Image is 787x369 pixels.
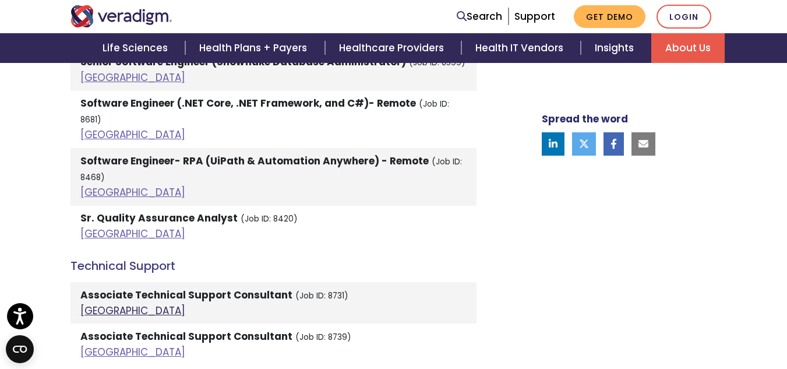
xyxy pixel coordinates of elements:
a: Health Plans + Payers [185,33,324,63]
a: Support [514,9,555,23]
small: (Job ID: 8739) [295,332,351,343]
a: [GEOGRAPHIC_DATA] [80,185,185,199]
small: (Job ID: 8599) [409,57,465,68]
strong: Senior Software Engineer (Snowflake Database Administrator) [80,55,406,69]
a: About Us [651,33,725,63]
strong: Associate Technical Support Consultant [80,288,292,302]
a: Health IT Vendors [461,33,581,63]
a: Healthcare Providers [325,33,461,63]
a: Search [457,9,502,24]
img: Veradigm logo [70,5,172,27]
h4: Technical Support [70,259,477,273]
small: (Job ID: 8731) [295,290,348,301]
small: (Job ID: 8420) [241,213,298,224]
strong: Spread the word [542,112,628,126]
strong: Associate Technical Support Consultant [80,329,292,343]
button: Open CMP widget [6,335,34,363]
a: [GEOGRAPHIC_DATA] [80,304,185,318]
a: Get Demo [574,5,645,28]
strong: Sr. Quality Assurance Analyst [80,211,238,225]
strong: Software Engineer- RPA (UiPath & Automation Anywhere) - Remote [80,154,429,168]
a: Login [657,5,711,29]
small: (Job ID: 8468) [80,156,462,183]
a: [GEOGRAPHIC_DATA] [80,128,185,142]
a: [GEOGRAPHIC_DATA] [80,227,185,241]
strong: Software Engineer (.NET Core, .NET Framework, and C#)- Remote [80,96,416,110]
a: Insights [581,33,651,63]
a: Life Sciences [89,33,185,63]
a: [GEOGRAPHIC_DATA] [80,345,185,359]
a: [GEOGRAPHIC_DATA] [80,71,185,85]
